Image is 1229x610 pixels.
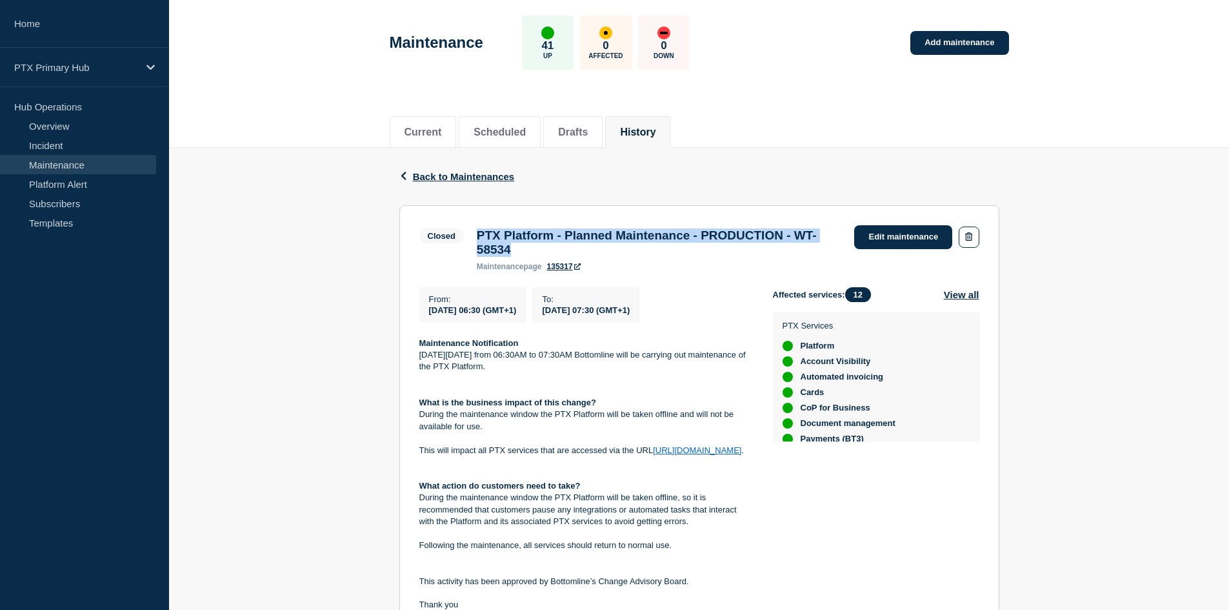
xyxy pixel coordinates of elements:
p: page [477,262,542,271]
p: PTX Services [783,321,895,330]
span: Account Visibility [801,356,871,367]
p: During the maintenance window the PTX Platform will be taken offline, so it is recommended that c... [419,492,752,527]
div: up [783,387,793,398]
p: From : [429,294,517,304]
p: This will impact all PTX services that are accessed via the URL . [419,445,752,456]
div: up [783,434,793,444]
p: Affected [588,52,623,59]
button: Back to Maintenances [399,171,515,182]
strong: What action do customers need to take? [419,481,581,491]
p: [DATE][DATE] from 06:30AM to 07:30AM Bottomline will be carrying out maintenance of the PTX Platf... [419,349,752,373]
h1: Maintenance [390,34,483,52]
a: Add maintenance [910,31,1008,55]
span: [DATE] 07:30 (GMT+1) [542,305,630,315]
p: 0 [603,39,608,52]
p: This activity has been approved by Bottomline’s Change Advisory Board. [419,576,752,587]
div: up [783,403,793,413]
p: PTX Primary Hub [14,62,138,73]
h3: PTX Platform - Planned Maintenance - PRODUCTION - WT-58534 [477,229,842,257]
div: up [783,341,793,351]
div: up [541,26,554,39]
p: Down [654,52,674,59]
div: up [783,418,793,429]
p: During the maintenance window the PTX Platform will be taken offline and will not be available fo... [419,409,752,432]
a: 135317 [547,262,581,271]
button: View all [944,287,979,302]
span: Automated invoicing [801,372,884,382]
p: 0 [661,39,666,52]
span: 12 [845,287,871,302]
button: Current [405,127,442,138]
a: [URL][DOMAIN_NAME] [653,445,741,455]
span: Document management [801,418,895,429]
span: Closed [419,229,464,243]
button: Drafts [558,127,588,138]
strong: Maintenance Notification [419,338,519,348]
div: affected [599,26,612,39]
button: History [620,127,655,138]
strong: What is the business impact of this change? [419,398,597,407]
p: 41 [541,39,554,52]
div: up [783,356,793,367]
a: Edit maintenance [854,225,952,249]
p: To : [542,294,630,304]
span: Affected services: [773,287,877,302]
span: Platform [801,341,835,351]
p: Following the maintenance, all services should return to normal use. [419,540,752,551]
div: up [783,372,793,382]
span: Cards [801,387,824,398]
button: Scheduled [474,127,526,138]
span: maintenance [477,262,524,271]
span: CoP for Business [801,403,870,413]
span: Payments (BT3) [801,434,864,444]
p: Up [543,52,552,59]
div: down [657,26,670,39]
span: Back to Maintenances [413,171,515,182]
span: [DATE] 06:30 (GMT+1) [429,305,517,315]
